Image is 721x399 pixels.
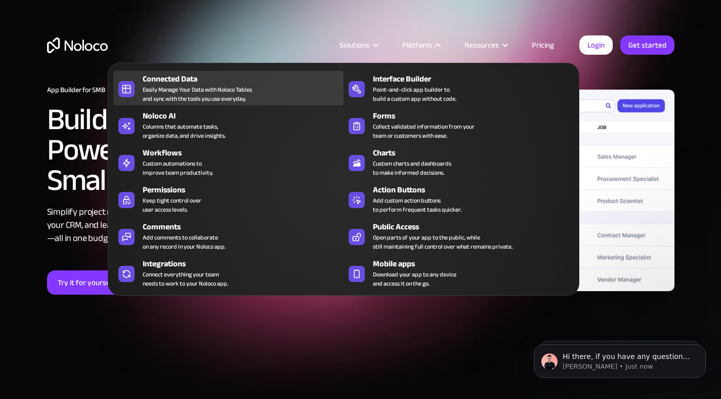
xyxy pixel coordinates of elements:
div: Permissions [143,184,348,196]
div: Integrations [143,258,348,270]
div: Platform [402,38,432,52]
a: Try it for yourself. It’s FREE [47,270,156,295]
a: Mobile appsDownload your app to any deviceand access it on the go. [344,256,574,290]
div: Interface Builder [373,73,578,85]
span: Download your app to any device and access it on the go. [373,270,456,288]
a: PermissionsKeep tight control overuser access levels. [113,182,344,216]
div: Connected Data [143,73,348,85]
div: Add comments to collaborate on any record in your Noloco app. [143,233,226,251]
div: Forms [373,110,578,122]
a: Interface BuilderPoint-and-click app builder tobuild a custom app without code. [344,71,574,105]
div: Platform [390,38,452,52]
a: WorkflowsCustom automations toimprove team productivity. [113,145,344,179]
div: Charts [373,147,578,159]
a: Action ButtonsAdd custom action buttonsto perform frequent tasks quicker. [344,182,574,216]
a: Pricing [519,38,567,52]
div: Comments [143,221,348,233]
div: Keep tight control over user access levels. [143,196,201,214]
a: IntegrationsConnect everything your teamneeds to work to your Noloco app. [113,256,344,290]
div: Open parts of your app to the public, while still maintaining full control over what remains priv... [373,233,513,251]
a: Connected DataEasily Manage Your Data with Noloco Tablesand sync with the tools you use everyday. [113,71,344,105]
div: Noloco AI [143,110,348,122]
div: Add custom action buttons to perform frequent tasks quicker. [373,196,462,214]
div: Custom charts and dashboards to make informed decisions. [373,159,451,177]
a: CommentsAdd comments to collaborateon any record in your Noloco app. [113,219,344,253]
div: Resources [452,38,519,52]
a: ChartsCustom charts and dashboardsto make informed decisions. [344,145,574,179]
div: Columns that automate tasks, organize data, and drive insights. [143,122,226,140]
div: Collect validated information from your team or customers with ease. [373,122,475,140]
div: Resources [464,38,499,52]
a: Get started [620,35,674,55]
div: Solutions [327,38,390,52]
div: Easily Manage Your Data with Noloco Tables and sync with the tools you use everyday. [143,85,252,103]
a: Login [579,35,613,55]
div: Connect everything your team needs to work to your Noloco app. [143,270,228,288]
div: Mobile apps [373,258,578,270]
h2: Build Custom Apps to Power and Scale Your Small Business [47,104,356,195]
div: Solutions [340,38,369,52]
a: Noloco AIColumns that automate tasks,organize data, and drive insights. [113,108,344,142]
a: home [47,37,108,53]
div: Simplify project management, integrate your CRM, and leave inefficiencies behind —all in one budg... [47,206,356,245]
div: Workflows [143,147,348,159]
div: Action Buttons [373,184,578,196]
a: Public AccessOpen parts of your app to the public, whilestill maintaining full control over what ... [344,219,574,253]
div: Custom automations to improve team productivity. [143,159,213,177]
nav: Platform [108,49,579,296]
a: FormsCollect validated information from yourteam or customers with ease. [344,108,574,142]
div: Public Access [373,221,578,233]
iframe: Intercom notifications message [519,323,721,394]
div: Point-and-click app builder to build a custom app without code. [373,85,456,103]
